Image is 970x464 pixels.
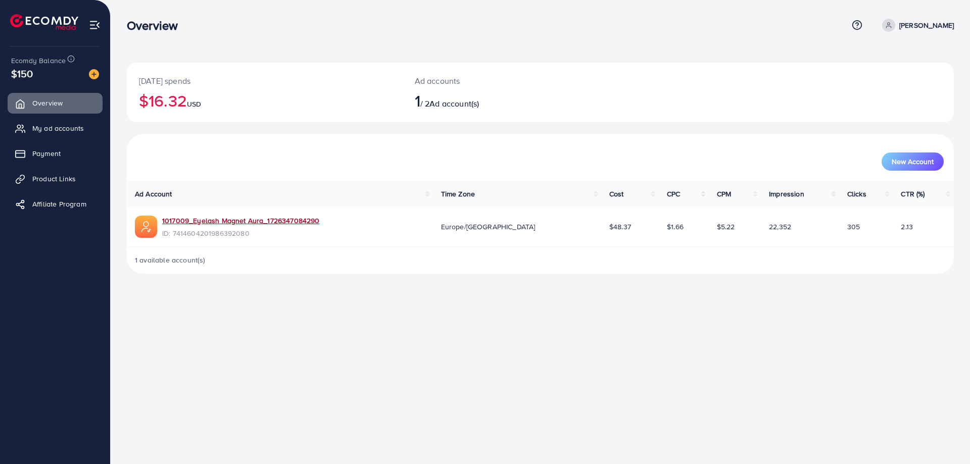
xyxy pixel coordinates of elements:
[901,222,913,232] span: 2.13
[847,222,860,232] span: 305
[847,189,866,199] span: Clicks
[8,169,103,189] a: Product Links
[415,91,597,110] h2: / 2
[32,148,61,159] span: Payment
[162,228,320,238] span: ID: 7414604201986392080
[769,222,791,232] span: 22,352
[441,189,475,199] span: Time Zone
[899,19,954,31] p: [PERSON_NAME]
[162,216,320,226] a: 1017009_Eyelash Magnet Aura_1726347084290
[32,123,84,133] span: My ad accounts
[609,189,624,199] span: Cost
[135,216,157,238] img: ic-ads-acc.e4c84228.svg
[139,91,391,110] h2: $16.32
[667,222,684,232] span: $1.66
[415,75,597,87] p: Ad accounts
[127,18,186,33] h3: Overview
[10,14,78,30] img: logo
[667,189,680,199] span: CPC
[139,75,391,87] p: [DATE] spends
[769,189,804,199] span: Impression
[135,189,172,199] span: Ad Account
[901,189,925,199] span: CTR (%)
[8,194,103,214] a: Affiliate Program
[8,118,103,138] a: My ad accounts
[429,98,479,109] span: Ad account(s)
[415,89,420,112] span: 1
[32,174,76,184] span: Product Links
[187,99,201,109] span: USD
[11,66,33,81] span: $150
[717,222,735,232] span: $5.22
[135,255,206,265] span: 1 available account(s)
[609,222,631,232] span: $48.37
[8,143,103,164] a: Payment
[8,93,103,113] a: Overview
[89,19,101,31] img: menu
[892,158,934,165] span: New Account
[717,189,731,199] span: CPM
[89,69,99,79] img: image
[441,222,536,232] span: Europe/[GEOGRAPHIC_DATA]
[878,19,954,32] a: [PERSON_NAME]
[11,56,66,66] span: Ecomdy Balance
[927,419,962,456] iframe: Chat
[32,98,63,108] span: Overview
[882,152,944,171] button: New Account
[32,199,86,209] span: Affiliate Program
